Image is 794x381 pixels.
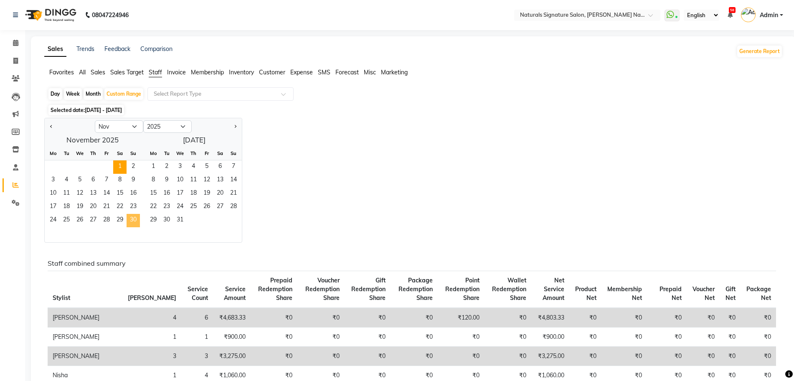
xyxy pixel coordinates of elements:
[364,69,376,76] span: Misc
[73,201,86,214] div: Wednesday, November 19, 2025
[187,160,200,174] span: 4
[48,120,55,133] button: Previous month
[143,120,192,133] select: Select year
[100,174,113,187] span: 7
[113,187,127,201] div: Saturday, November 15, 2025
[187,187,200,201] span: 18
[543,277,564,302] span: Net Service Amount
[160,174,173,187] span: 9
[104,88,143,100] div: Custom Range
[531,328,570,347] td: ₹900.00
[21,3,79,27] img: logo
[213,187,227,201] span: 20
[345,328,391,347] td: ₹0
[737,46,782,57] button: Generate Report
[227,174,240,187] div: Sunday, December 14, 2025
[127,174,140,187] div: Sunday, November 9, 2025
[84,88,103,100] div: Month
[140,45,172,53] a: Comparison
[173,160,187,174] span: 3
[73,174,86,187] span: 5
[48,105,124,115] span: Selected date:
[60,214,73,227] div: Tuesday, November 25, 2025
[53,294,70,302] span: Stylist
[227,174,240,187] span: 14
[147,187,160,201] span: 15
[213,160,227,174] span: 6
[200,187,213,201] div: Friday, December 19, 2025
[647,347,687,366] td: ₹0
[46,174,60,187] span: 3
[86,174,100,187] span: 6
[531,308,570,328] td: ₹4,803.33
[104,45,130,53] a: Feedback
[173,187,187,201] div: Wednesday, December 17, 2025
[46,214,60,227] div: Monday, November 24, 2025
[160,201,173,214] span: 23
[200,187,213,201] span: 19
[127,214,140,227] span: 30
[693,285,715,302] span: Voucher Net
[60,147,73,160] div: Tu
[187,147,200,160] div: Th
[181,308,213,328] td: 6
[64,88,82,100] div: Week
[760,11,778,20] span: Admin
[569,328,601,347] td: ₹0
[60,201,73,214] div: Tuesday, November 18, 2025
[44,42,66,57] a: Sales
[147,201,160,214] span: 22
[213,160,227,174] div: Saturday, December 6, 2025
[660,285,682,302] span: Prepaid Net
[123,328,181,347] td: 1
[110,69,144,76] span: Sales Target
[73,187,86,201] span: 12
[213,201,227,214] div: Saturday, December 27, 2025
[100,214,113,227] span: 28
[398,277,433,302] span: Package Redemption Share
[76,45,94,53] a: Trends
[305,277,340,302] span: Voucher Redemption Share
[687,347,720,366] td: ₹0
[200,160,213,174] span: 5
[438,328,484,347] td: ₹0
[60,174,73,187] span: 4
[485,328,531,347] td: ₹0
[48,347,123,366] td: [PERSON_NAME]
[227,160,240,174] span: 7
[73,174,86,187] div: Wednesday, November 5, 2025
[173,187,187,201] span: 17
[147,174,160,187] span: 8
[200,160,213,174] div: Friday, December 5, 2025
[46,174,60,187] div: Monday, November 3, 2025
[259,69,285,76] span: Customer
[229,69,254,76] span: Inventory
[173,174,187,187] span: 10
[160,214,173,227] span: 30
[60,214,73,227] span: 25
[297,308,345,328] td: ₹0
[297,347,345,366] td: ₹0
[200,201,213,214] div: Friday, December 26, 2025
[187,174,200,187] div: Thursday, December 11, 2025
[741,308,776,328] td: ₹0
[345,347,391,366] td: ₹0
[160,147,173,160] div: Tu
[720,347,741,366] td: ₹0
[86,187,100,201] div: Thursday, November 13, 2025
[258,277,292,302] span: Prepaid Redemption Share
[335,69,359,76] span: Forecast
[251,347,298,366] td: ₹0
[200,147,213,160] div: Fr
[46,147,60,160] div: Mo
[100,214,113,227] div: Friday, November 28, 2025
[73,147,86,160] div: We
[127,214,140,227] div: Sunday, November 30, 2025
[147,187,160,201] div: Monday, December 15, 2025
[100,201,113,214] span: 21
[213,187,227,201] div: Saturday, December 20, 2025
[48,308,123,328] td: [PERSON_NAME]
[213,174,227,187] span: 13
[213,201,227,214] span: 27
[113,174,127,187] div: Saturday, November 8, 2025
